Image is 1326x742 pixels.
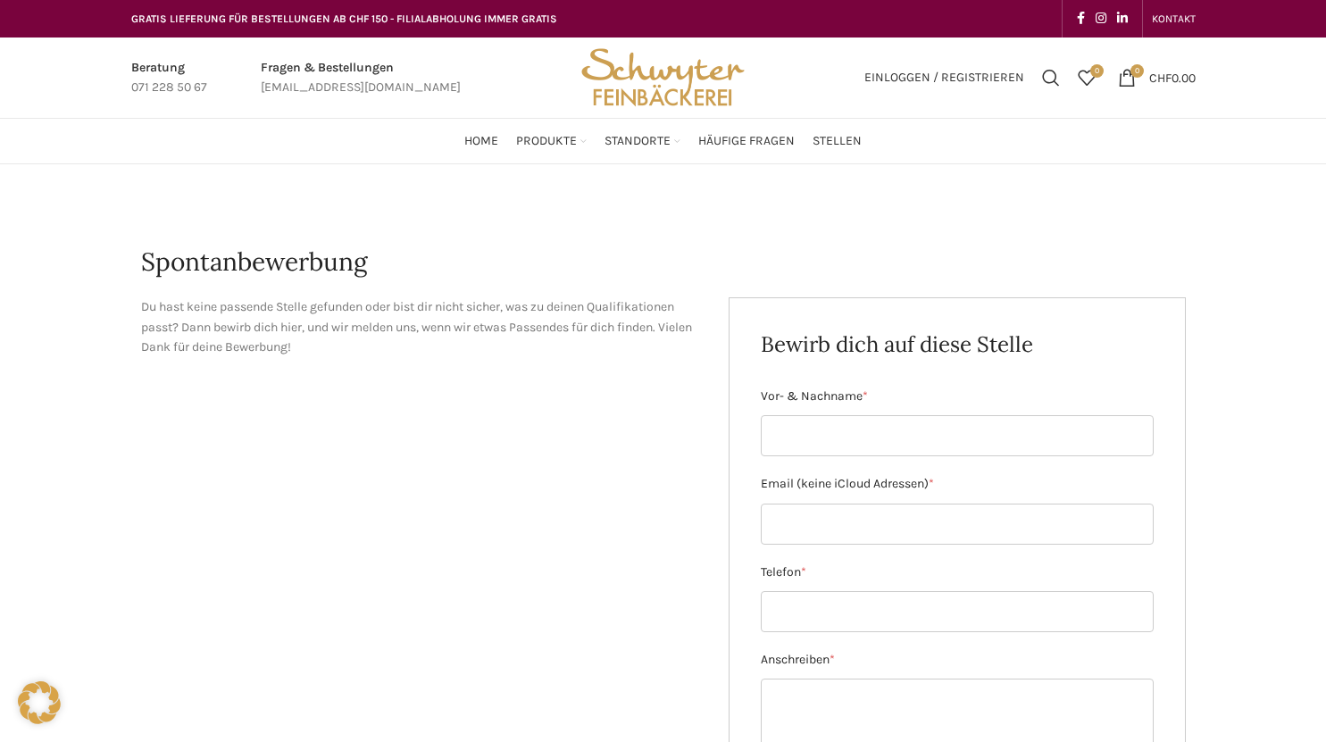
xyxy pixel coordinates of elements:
a: Standorte [605,123,680,159]
a: Infobox link [131,58,207,98]
div: Meine Wunschliste [1069,60,1105,96]
a: Infobox link [261,58,461,98]
h1: Spontanbewerbung [141,245,1186,279]
span: GRATIS LIEFERUNG FÜR BESTELLUNGEN AB CHF 150 - FILIALABHOLUNG IMMER GRATIS [131,13,557,25]
a: Stellen [813,123,862,159]
a: Einloggen / Registrieren [855,60,1033,96]
span: 0 [1130,64,1144,78]
bdi: 0.00 [1149,70,1196,85]
a: KONTAKT [1152,1,1196,37]
a: Suchen [1033,60,1069,96]
label: Vor- & Nachname [761,387,1154,406]
a: Site logo [575,69,750,84]
p: Du hast keine passende Stelle gefunden oder bist dir nicht sicher, was zu deinen Qualifikationen ... [141,297,703,357]
a: Produkte [516,123,587,159]
h2: Bewirb dich auf diese Stelle [761,329,1154,360]
a: Häufige Fragen [698,123,795,159]
span: Home [464,133,498,150]
div: Main navigation [122,123,1205,159]
span: Häufige Fragen [698,133,795,150]
a: 0 [1069,60,1105,96]
span: Einloggen / Registrieren [864,71,1024,84]
span: CHF [1149,70,1172,85]
label: Anschreiben [761,650,1154,670]
span: 0 [1090,64,1104,78]
a: Instagram social link [1090,6,1112,31]
a: Facebook social link [1072,6,1090,31]
img: Bäckerei Schwyter [575,38,750,118]
a: Home [464,123,498,159]
span: Produkte [516,133,577,150]
span: Standorte [605,133,671,150]
div: Secondary navigation [1143,1,1205,37]
label: Email (keine iCloud Adressen) [761,474,1154,494]
a: Linkedin social link [1112,6,1133,31]
span: Stellen [813,133,862,150]
label: Telefon [761,563,1154,582]
span: KONTAKT [1152,13,1196,25]
a: 0 CHF0.00 [1109,60,1205,96]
